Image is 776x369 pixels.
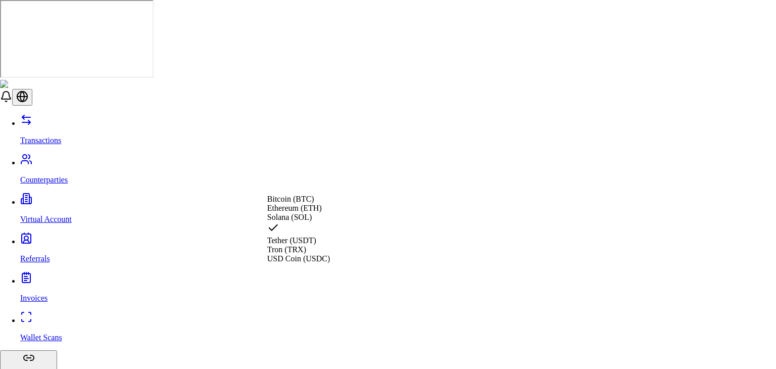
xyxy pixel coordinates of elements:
[267,204,322,212] span: Ethereum (ETH)
[267,254,330,263] span: USD Coin (USDC)
[267,213,312,221] span: Solana (SOL)
[267,195,330,263] div: Suggestions
[267,236,316,245] span: Tether (USDT)
[267,245,306,254] span: Tron (TRX)
[267,195,314,203] span: Bitcoin (BTC)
